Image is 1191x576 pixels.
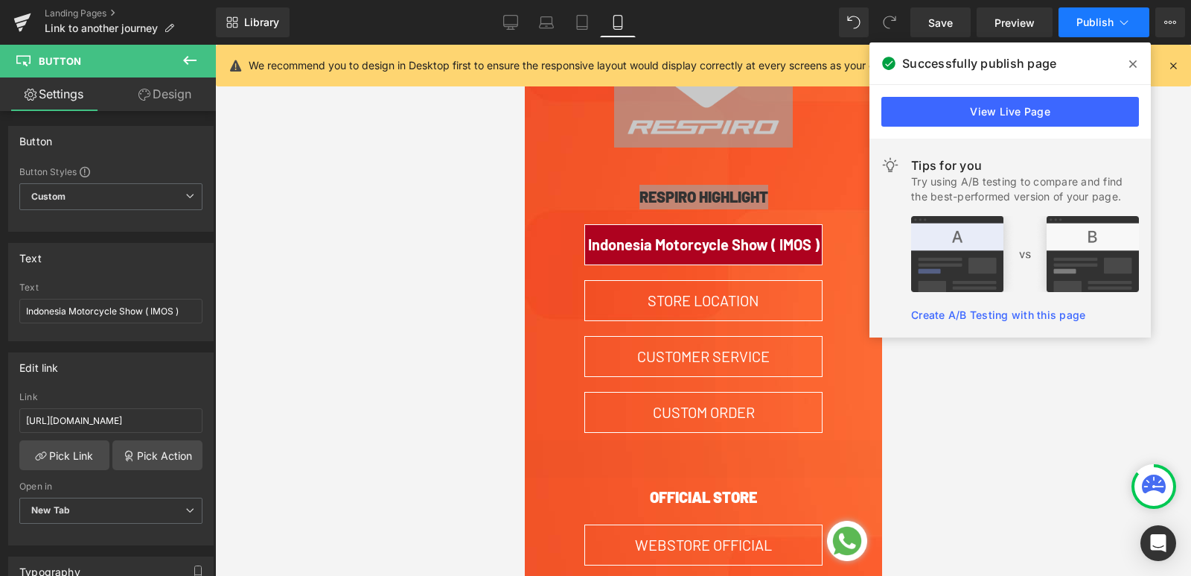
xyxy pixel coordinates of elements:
div: Try using A/B testing to compare and find the best-performed version of your page. [911,174,1139,204]
a: New Library [216,7,290,37]
input: https://your-shop.myshopify.com [19,408,202,433]
button: Redo [875,7,904,37]
span: WEBSTORE OFFICIAL [110,491,247,509]
img: light.svg [881,156,899,174]
span: Library [244,16,279,29]
div: Link [19,392,202,402]
a: Pick Link [19,440,109,470]
a: Desktop [493,7,529,37]
div: Edit link [19,353,59,374]
div: Open in [19,481,202,492]
span: Indonesia Motorcycle Show ( IMOS ) [63,191,295,209]
div: Text [19,282,202,293]
span: STORE LOCATION [123,247,234,265]
a: WEBSTORE OFFICIAL [60,480,298,521]
span: Successfully publish page [902,54,1056,72]
span: CUSTOMER SERVICE [112,303,245,320]
img: Whatsapp Chat Button [302,476,342,516]
span: Preview [994,15,1035,31]
img: tip.png [911,216,1139,292]
a: Create A/B Testing with this page [911,308,1085,321]
a: View Live Page [881,97,1139,127]
div: Button [19,127,52,148]
a: Tablet [564,7,600,37]
b: New Tab [31,504,70,516]
a: Landing Pages [45,7,216,19]
a: Laptop [529,7,564,37]
span: CUSTOM ORDER [128,358,230,376]
div: Open Intercom Messenger [1140,525,1176,561]
b: Custom [31,191,66,203]
a: CUSTOMER SERVICE [60,291,298,332]
div: Text [19,244,42,265]
a: Mobile [600,7,636,37]
span: Publish [1076,16,1114,28]
button: More [1155,7,1185,37]
p: We recommend you to design in Desktop first to ensure the responsive layout would display correct... [249,57,930,74]
a: Preview [977,7,1053,37]
div: Tips for you [911,156,1139,174]
div: Button Styles [19,165,202,177]
a: CUSTOM ORDER [60,347,298,388]
a: Indonesia Motorcycle Show ( IMOS ) [60,180,298,221]
a: Pick Action [112,440,202,470]
a: Design [111,77,219,111]
span: Button [39,55,81,67]
a: STORE LOCATION [60,235,298,276]
span: Save [928,15,953,31]
button: Publish [1059,7,1149,37]
button: Undo [839,7,869,37]
span: Link to another journey [45,22,158,34]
